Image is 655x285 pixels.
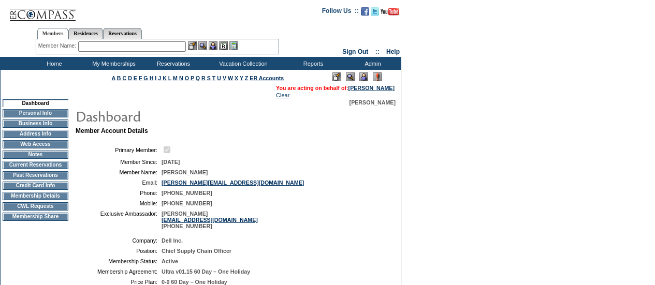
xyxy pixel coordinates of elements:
td: Mobile: [80,200,157,206]
img: b_calculator.gif [229,41,238,50]
a: R [201,75,206,81]
td: Past Reservations [3,171,68,179]
img: Reservations [219,41,228,50]
td: Web Access [3,140,68,148]
a: T [212,75,216,81]
a: Y [240,75,243,81]
img: Follow us on Twitter [371,7,379,16]
span: [PERSON_NAME] [350,99,396,106]
td: Dashboard [3,99,68,107]
span: Dell Inc. [162,237,183,244]
span: :: [375,48,380,55]
td: Email: [80,179,157,186]
span: [PHONE_NUMBER] [162,200,212,206]
a: C [122,75,126,81]
td: Reports [282,57,342,70]
td: Membership Agreement: [80,268,157,275]
td: CWL Requests [3,202,68,211]
a: [EMAIL_ADDRESS][DOMAIN_NAME] [162,217,258,223]
img: Log Concern/Member Elevation [373,72,382,81]
td: Company: [80,237,157,244]
a: Members [37,28,69,39]
a: H [150,75,154,81]
a: F [139,75,142,81]
span: Active [162,258,178,264]
a: S [207,75,211,81]
a: N [179,75,183,81]
span: [PERSON_NAME] [PHONE_NUMBER] [162,211,258,229]
td: Membership Share [3,213,68,221]
a: V [223,75,226,81]
img: Become our fan on Facebook [361,7,369,16]
td: Credit Card Info [3,182,68,190]
td: Member Name: [80,169,157,175]
a: Q [196,75,200,81]
b: Member Account Details [76,127,148,134]
a: Follow us on Twitter [371,10,379,17]
img: View Mode [346,72,355,81]
td: Member Since: [80,159,157,165]
td: Phone: [80,190,157,196]
td: My Memberships [83,57,142,70]
a: [PERSON_NAME] [348,85,395,91]
td: Address Info [3,130,68,138]
a: W [228,75,233,81]
a: I [155,75,156,81]
img: View [198,41,207,50]
img: Impersonate [359,72,368,81]
span: [PHONE_NUMBER] [162,190,212,196]
div: Member Name: [38,41,78,50]
td: Vacation Collection [202,57,282,70]
a: [PERSON_NAME][EMAIL_ADDRESS][DOMAIN_NAME] [162,179,304,186]
td: Position: [80,248,157,254]
td: Membership Details [3,192,68,200]
span: You are acting on behalf of: [276,85,395,91]
td: Price Plan: [80,279,157,285]
a: A [112,75,115,81]
img: b_edit.gif [188,41,197,50]
td: Primary Member: [80,145,157,155]
a: Z [245,75,249,81]
td: Personal Info [3,109,68,117]
a: J [158,75,161,81]
span: [PERSON_NAME] [162,169,208,175]
a: L [168,75,171,81]
a: Reservations [103,28,142,39]
td: Exclusive Ambassador: [80,211,157,229]
td: Current Reservations [3,161,68,169]
a: D [128,75,132,81]
a: Sign Out [342,48,368,55]
span: [DATE] [162,159,180,165]
a: X [235,75,238,81]
td: Notes [3,151,68,159]
a: P [191,75,194,81]
a: Become our fan on Facebook [361,10,369,17]
a: O [185,75,189,81]
a: B [117,75,121,81]
a: Residences [68,28,103,39]
a: Clear [276,92,289,98]
a: K [163,75,167,81]
td: Follow Us :: [322,6,359,19]
a: Subscribe to our YouTube Channel [381,10,399,17]
span: 0-0 60 Day – One Holiday [162,279,227,285]
a: M [173,75,178,81]
td: Home [23,57,83,70]
img: Impersonate [209,41,217,50]
a: Help [386,48,400,55]
img: Subscribe to our YouTube Channel [381,8,399,16]
img: Edit Mode [332,72,341,81]
td: Reservations [142,57,202,70]
img: pgTtlDashboard.gif [75,106,282,126]
a: ER Accounts [250,75,284,81]
span: Ultra v01.15 60 Day – One Holiday [162,268,250,275]
td: Membership Status: [80,258,157,264]
span: Chief Supply Chain Officer [162,248,231,254]
a: G [143,75,148,81]
a: E [134,75,137,81]
a: U [217,75,221,81]
td: Admin [342,57,401,70]
td: Business Info [3,119,68,128]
